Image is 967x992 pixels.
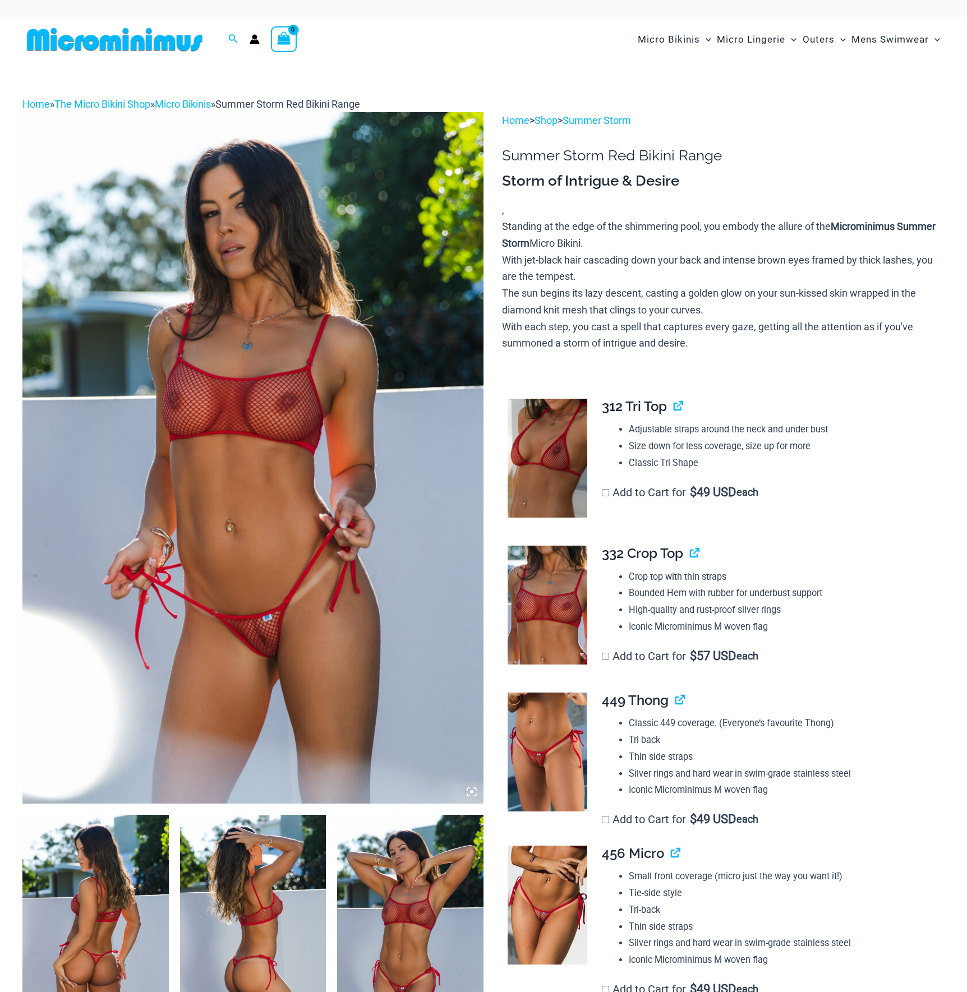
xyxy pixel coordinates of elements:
a: Micro LingerieMenu ToggleMenu Toggle [714,22,799,57]
li: Silver rings and hard wear in swim-grade stainless steel [629,765,936,782]
a: Search icon link [228,33,238,47]
li: Thin side straps [629,919,936,935]
span: Micro Lingerie [717,25,785,54]
a: Account icon link [250,34,260,44]
a: OutersMenu ToggleMenu Toggle [800,22,849,57]
li: Small front coverage (micro just the way you want it!) [629,868,936,885]
img: MM SHOP LOGO FLAT [22,27,207,52]
li: Classic 449 coverage. (Everyone’s favourite Thong) [629,715,936,732]
span: Menu Toggle [785,25,796,54]
label: Add to Cart for [602,649,759,663]
li: Tri back [629,732,936,749]
li: Tie-side style [629,885,936,902]
a: Summer Storm [563,114,631,126]
span: Summer Storm Red Bikini Range [215,98,360,110]
li: Iconic Microminimus M woven flag [629,782,936,799]
img: Summer Storm Red 312 Tri Top [508,399,587,518]
li: Silver rings and hard wear in swim-grade stainless steel [629,935,936,952]
li: Iconic Microminimus M woven flag [629,952,936,968]
span: » » » [22,98,360,110]
span: 57 USD [690,650,736,662]
li: Crop top with thin straps [629,569,936,585]
label: Add to Cart for [602,813,759,826]
li: Thin side straps [629,749,936,765]
span: 332 Crop Top [602,545,683,561]
li: Adjustable straps around the neck and under bust [629,421,936,438]
li: Iconic Microminimus M woven flag [629,619,936,635]
h3: Storm of Intrigue & Desire [502,172,945,191]
li: Size down for less coverage, size up for more [629,438,936,455]
span: 49 USD [690,487,736,498]
span: each [736,814,758,825]
span: each [736,487,758,498]
img: Summer Storm Red 332 Crop Top 449 Thong [22,112,483,804]
li: High-quality and rust-proof silver rings [629,602,936,619]
a: Home [502,114,529,126]
a: Micro BikinisMenu ToggleMenu Toggle [635,22,714,57]
p: Standing at the edge of the shimmering pool, you embody the allure of the Micro Bikini. With jet-... [502,218,945,352]
input: Add to Cart for$49 USD each [602,489,609,496]
li: Classic Tri Shape [629,455,936,472]
b: Microminimus Summer Storm [502,220,936,249]
span: Mens Swimwear [851,25,929,54]
span: Menu Toggle [700,25,711,54]
span: 49 USD [690,814,736,825]
span: 449 Thong [602,692,669,708]
li: Tri-back [629,902,936,919]
span: 456 Micro [602,845,664,861]
a: Shop [535,114,558,126]
span: $ [690,812,697,826]
div: , [502,172,945,352]
span: each [736,650,758,662]
span: 312 Tri Top [602,398,667,414]
span: Menu Toggle [835,25,846,54]
a: The Micro Bikini Shop [54,98,150,110]
span: $ [690,485,697,499]
span: $ [690,649,697,663]
label: Add to Cart for [602,486,759,499]
a: View Shopping Cart, empty [271,26,297,52]
h1: Summer Storm Red Bikini Range [502,147,945,164]
input: Add to Cart for$57 USD each [602,653,609,660]
a: Micro Bikinis [155,98,211,110]
li: Bounded Hem with rubber for underbust support [629,585,936,602]
a: Home [22,98,50,110]
a: Mens SwimwearMenu ToggleMenu Toggle [849,22,943,57]
img: Summer Storm Red 332 Crop Top [508,546,587,665]
nav: Site Navigation [633,21,945,58]
span: Micro Bikinis [638,25,700,54]
img: Summer Storm Red 456 Micro [508,846,587,965]
input: Add to Cart for$49 USD each [602,816,609,823]
p: > > [502,112,945,129]
img: Summer Storm Red 449 Thong [508,693,587,811]
span: Menu Toggle [929,25,940,54]
span: Outers [803,25,835,54]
